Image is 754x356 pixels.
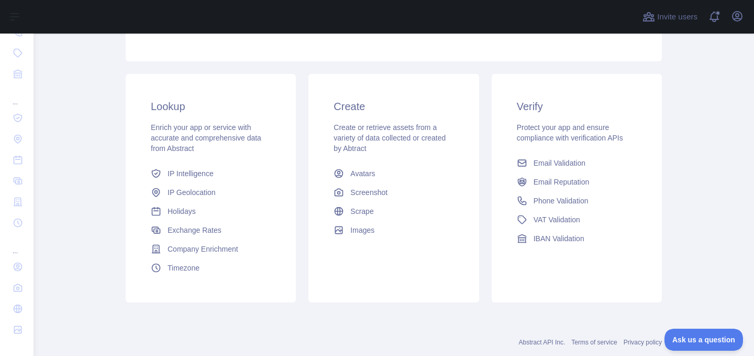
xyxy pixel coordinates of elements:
a: IBAN Validation [513,229,641,248]
a: Timezone [147,258,275,277]
span: Scrape [350,206,373,217]
a: Images [329,221,458,240]
a: Terms of service [571,339,617,346]
span: Exchange Rates [168,225,221,235]
span: Images [350,225,374,235]
span: Protect your app and ensure compliance with verification APIs [517,123,623,142]
button: Invite users [640,8,700,25]
span: IP Geolocation [168,187,216,198]
div: ... [8,234,25,255]
h3: Lookup [151,99,271,114]
a: Avatars [329,164,458,183]
a: Email Validation [513,154,641,172]
a: IP Geolocation [147,183,275,202]
h3: Verify [517,99,637,114]
iframe: Toggle Customer Support [664,329,744,351]
a: Abstract API Inc. [519,339,565,346]
span: VAT Validation [534,214,580,225]
span: Company Enrichment [168,244,238,254]
a: Email Reputation [513,172,641,191]
a: Phone Validation [513,191,641,210]
a: Holidays [147,202,275,221]
span: IBAN Validation [534,233,584,244]
span: Phone Validation [534,196,589,206]
a: VAT Validation [513,210,641,229]
span: Timezone [168,263,199,273]
span: Email Reputation [534,177,590,187]
span: IP Intelligence [168,168,214,179]
span: Avatars [350,168,375,179]
a: IP Intelligence [147,164,275,183]
a: Screenshot [329,183,458,202]
a: Scrape [329,202,458,221]
div: ... [8,85,25,106]
a: Company Enrichment [147,240,275,258]
span: Create or retrieve assets from a variety of data collected or created by Abtract [334,123,446,153]
span: Holidays [168,206,196,217]
span: Invite users [657,11,697,23]
a: Privacy policy [624,339,662,346]
span: Email Validation [534,158,585,168]
span: Enrich your app or service with accurate and comprehensive data from Abstract [151,123,261,153]
h3: Create [334,99,453,114]
span: Screenshot [350,187,387,198]
a: Exchange Rates [147,221,275,240]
